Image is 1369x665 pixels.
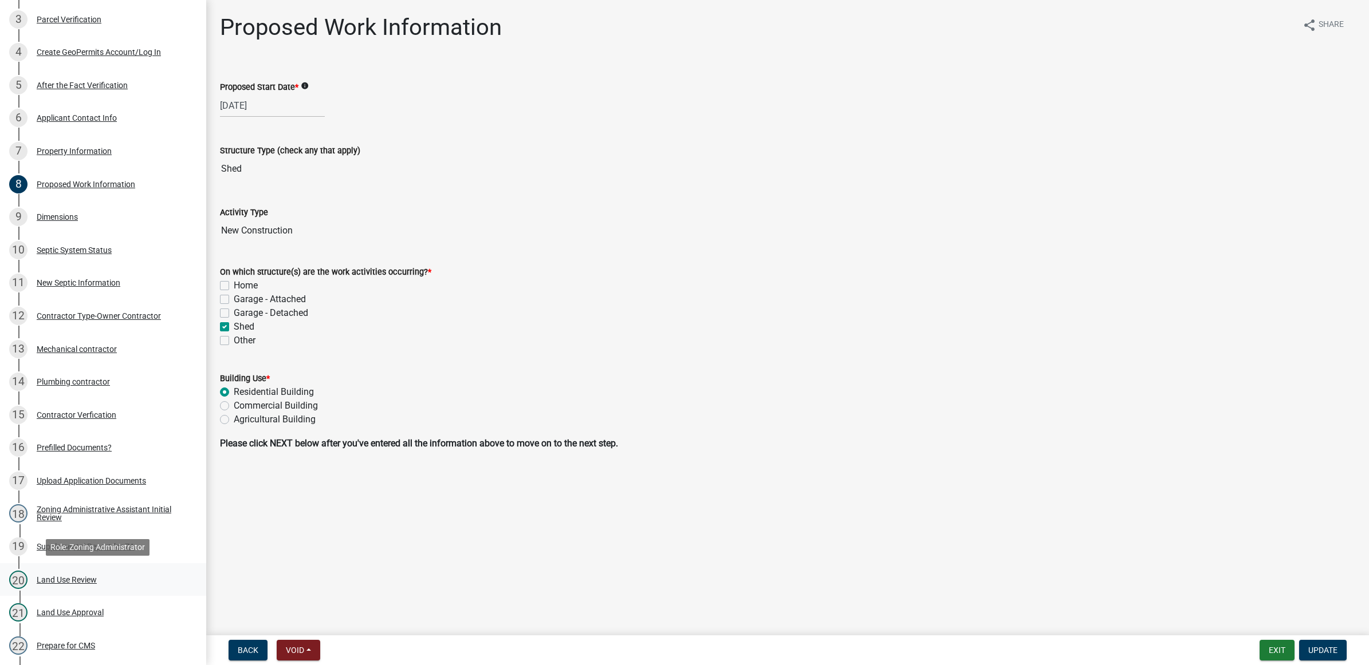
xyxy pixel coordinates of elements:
label: On which structure(s) are the work activities occurring? [220,268,431,276]
label: Garage - Detached [234,306,308,320]
input: mm/dd/yyyy [220,94,325,117]
div: 6 [9,109,27,127]
div: Prepare for CMS [37,642,95,650]
div: Applicant Contact Info [37,114,117,122]
div: Contractor Type-Owner Contractor [37,312,161,320]
div: Proposed Work Information [37,180,135,188]
div: 5 [9,76,27,94]
div: Contractor Verfication [37,411,116,419]
div: 14 [9,373,27,391]
label: Commercial Building [234,399,318,413]
i: info [301,82,309,90]
button: Void [277,640,320,660]
div: 20 [9,571,27,589]
div: Plumbing contractor [37,378,110,386]
div: 3 [9,10,27,29]
div: Supplemental Report for ZA [37,543,135,551]
div: 12 [9,307,27,325]
div: 21 [9,603,27,622]
label: Agricultural Building [234,413,316,426]
i: share [1303,18,1316,32]
label: Building Use [220,375,270,383]
div: 16 [9,438,27,457]
label: Proposed Start Date [220,84,298,92]
div: Land Use Approval [37,608,104,616]
span: Share [1319,18,1344,32]
div: After the Fact Verification [37,81,128,89]
div: Property Information [37,147,112,155]
div: Dimensions [37,213,78,221]
div: Prefilled Documents? [37,444,112,452]
div: 18 [9,504,27,522]
div: Septic System Status [37,246,112,254]
button: Update [1299,640,1347,660]
h1: Proposed Work Information [220,14,502,41]
div: Parcel Verification [37,15,101,23]
div: 9 [9,208,27,226]
div: 19 [9,537,27,556]
label: Garage - Attached [234,292,306,306]
div: 17 [9,472,27,490]
button: Back [229,640,267,660]
div: 13 [9,340,27,358]
div: Role: Zoning Administrator [46,539,150,556]
strong: Please click NEXT below after you've entered all the information above to move on to the next step. [220,438,618,449]
label: Home [234,279,258,292]
div: 10 [9,241,27,259]
label: Activity Type [220,209,268,217]
div: 15 [9,406,27,424]
span: Void [286,646,304,655]
span: Back [238,646,258,655]
label: Structure Type (check any that apply) [220,147,360,155]
div: 22 [9,636,27,655]
button: Exit [1260,640,1295,660]
div: 11 [9,274,27,292]
div: 8 [9,175,27,193]
div: Land Use Review [37,576,97,584]
div: Mechanical contractor [37,345,117,353]
button: shareShare [1293,14,1353,36]
div: Create GeoPermits Account/Log In [37,48,161,56]
div: 4 [9,43,27,61]
div: 7 [9,142,27,160]
span: Update [1308,646,1337,655]
div: Zoning Administrative Assistant Initial Review [37,505,188,521]
label: Other [234,334,255,347]
div: Upload Application Documents [37,477,146,485]
div: New Septic Information [37,279,120,287]
label: Shed [234,320,254,334]
label: Residential Building [234,385,314,399]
